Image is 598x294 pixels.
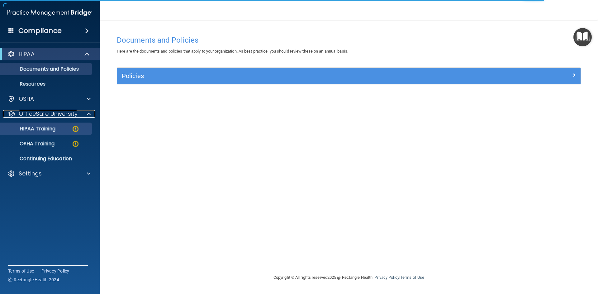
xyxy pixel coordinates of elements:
[18,26,62,35] h4: Compliance
[4,126,55,132] p: HIPAA Training
[4,66,89,72] p: Documents and Policies
[72,140,79,148] img: warning-circle.0cc9ac19.png
[374,275,399,280] a: Privacy Policy
[7,50,90,58] a: HIPAA
[19,110,78,118] p: OfficeSafe University
[573,28,592,46] button: Open Resource Center
[19,170,42,177] p: Settings
[117,36,581,44] h4: Documents and Policies
[7,95,91,103] a: OSHA
[19,95,34,103] p: OSHA
[7,110,91,118] a: OfficeSafe University
[41,268,69,274] a: Privacy Policy
[8,277,59,283] span: Ⓒ Rectangle Health 2024
[72,125,79,133] img: warning-circle.0cc9ac19.png
[4,156,89,162] p: Continuing Education
[235,268,463,287] div: Copyright © All rights reserved 2025 @ Rectangle Health | |
[7,7,92,19] img: PMB logo
[567,251,591,275] iframe: Drift Widget Chat Controller
[8,268,34,274] a: Terms of Use
[400,275,424,280] a: Terms of Use
[122,71,576,81] a: Policies
[117,49,348,54] span: Here are the documents and policies that apply to your organization. As best practice, you should...
[4,81,89,87] p: Resources
[7,170,91,177] a: Settings
[122,72,460,79] h5: Policies
[19,50,35,58] p: HIPAA
[4,141,55,147] p: OSHA Training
